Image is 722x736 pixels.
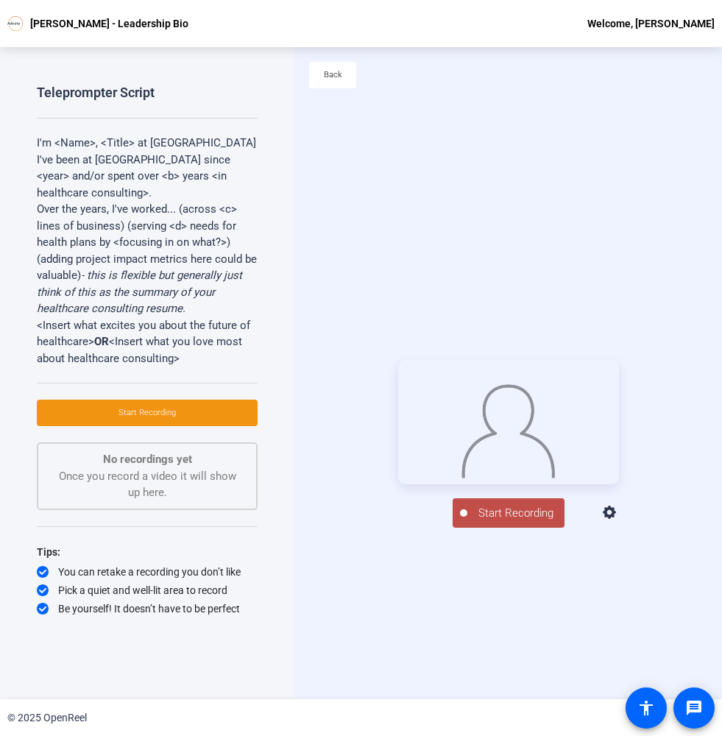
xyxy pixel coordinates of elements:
[37,583,258,598] div: Pick a quiet and well-lit area to record
[37,201,258,317] p: Over the years, I've worked... (across <c> lines of business) (serving <d> needs for health plans...
[309,62,356,88] button: Back
[94,335,109,348] strong: OR
[467,505,564,522] span: Start Recording
[53,451,241,468] p: No recordings yet
[37,601,258,616] div: Be yourself! It doesn’t have to be perfect
[324,64,342,86] span: Back
[685,699,703,717] mat-icon: message
[7,710,87,726] div: © 2025 OpenReel
[118,408,176,417] span: Start Recording
[453,498,564,528] button: Start Recording
[37,152,258,202] p: I've been at [GEOGRAPHIC_DATA] since <year> and/or spent over <b> years <in healthcare consulting>.
[30,15,188,32] p: [PERSON_NAME] - Leadership Bio
[637,699,655,717] mat-icon: accessibility
[461,379,556,478] img: overlay
[37,400,258,426] button: Start Recording
[53,451,241,501] div: Once you record a video it will show up here.
[7,16,23,31] img: OpenReel logo
[37,543,258,561] div: Tips:
[37,565,258,579] div: You can retake a recording you don’t like
[37,269,242,315] em: - this is flexible but generally just think of this as the summary of your healthcare consulting ...
[587,15,715,32] div: Welcome, [PERSON_NAME]
[37,135,258,152] p: I'm <Name>, <Title> at [GEOGRAPHIC_DATA]
[37,84,155,102] div: Teleprompter Script
[37,317,258,367] p: <Insert what excites you about the future of healthcare> <Insert what you love most about healthc...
